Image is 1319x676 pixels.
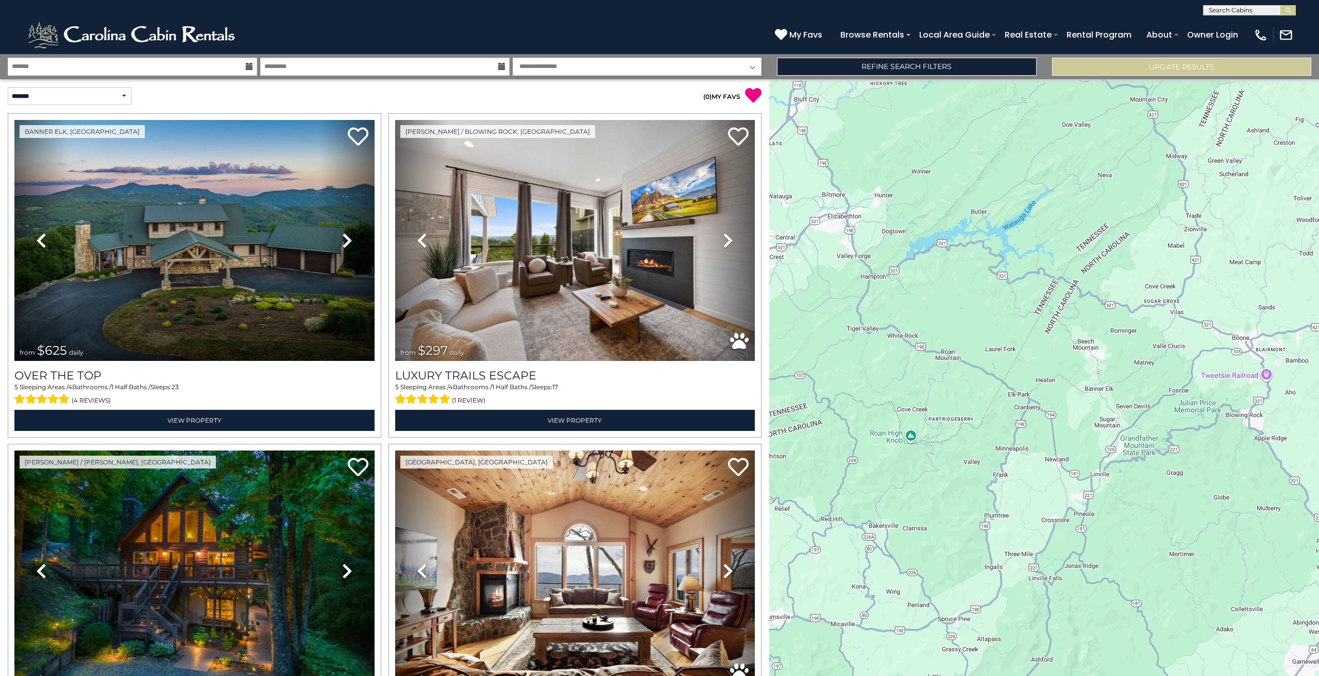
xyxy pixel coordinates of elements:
span: 23 [172,383,179,391]
a: Rental Program [1061,26,1137,44]
img: mail-regular-white.png [1279,28,1293,42]
img: thumbnail_168695581.jpeg [395,120,755,361]
span: ( ) [703,93,712,100]
a: View Property [395,410,755,431]
a: Local Area Guide [914,26,995,44]
a: Add to favorites [728,457,749,479]
span: (1 review) [452,394,485,407]
a: My Favs [775,28,825,42]
a: Over The Top [14,369,375,383]
span: (4 reviews) [72,394,111,407]
span: 4 [68,383,72,391]
div: Sleeping Areas / Bathrooms / Sleeps: [395,383,755,407]
span: 0 [705,93,709,100]
span: 17 [552,383,558,391]
a: About [1141,26,1177,44]
img: thumbnail_167153549.jpeg [14,120,375,361]
a: Add to favorites [348,457,368,479]
span: from [400,349,416,356]
span: daily [450,349,464,356]
span: My Favs [789,28,822,41]
a: [GEOGRAPHIC_DATA], [GEOGRAPHIC_DATA] [400,456,553,469]
img: White-1-2.png [26,20,240,50]
span: 5 [395,383,399,391]
a: Banner Elk, [GEOGRAPHIC_DATA] [20,125,145,138]
span: 4 [449,383,453,391]
span: 1 Half Baths / [111,383,150,391]
a: Add to favorites [348,126,368,148]
span: 5 [14,383,18,391]
a: [PERSON_NAME] / [PERSON_NAME], [GEOGRAPHIC_DATA] [20,456,216,469]
img: phone-regular-white.png [1254,28,1268,42]
a: [PERSON_NAME] / Blowing Rock, [GEOGRAPHIC_DATA] [400,125,595,138]
span: $297 [418,343,448,358]
span: from [20,349,35,356]
a: (0)MY FAVS [703,93,740,100]
a: Real Estate [1000,26,1057,44]
a: Owner Login [1182,26,1243,44]
a: Browse Rentals [835,26,909,44]
span: 1 Half Baths / [492,383,531,391]
a: Add to favorites [728,126,749,148]
span: $625 [37,343,67,358]
a: Refine Search Filters [777,58,1036,76]
span: daily [69,349,83,356]
a: Luxury Trails Escape [395,369,755,383]
a: View Property [14,410,375,431]
button: Update Results [1052,58,1311,76]
div: Sleeping Areas / Bathrooms / Sleeps: [14,383,375,407]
